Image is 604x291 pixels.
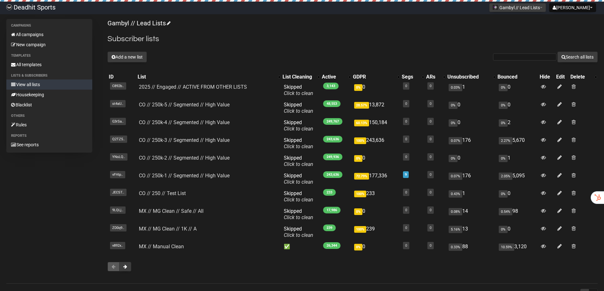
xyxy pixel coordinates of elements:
[446,188,496,206] td: 1
[354,226,366,233] span: 100%
[449,173,462,180] span: 0.07%
[6,112,92,120] li: Others
[284,155,313,167] span: Skipped
[496,188,538,206] td: 0
[446,99,496,117] td: 0
[323,154,342,160] span: 249,936
[107,19,170,27] a: Gambyl // Lead Lists
[555,73,569,81] th: Edit: No sort applied, sorting is disabled
[570,74,591,80] div: Delete
[354,244,362,250] span: 0%
[496,117,538,135] td: 2
[284,102,313,114] span: Skipped
[499,226,508,233] span: 0%
[323,225,336,231] span: 239
[110,206,126,214] span: 9LQLj..
[405,84,407,88] a: 0
[449,119,458,127] span: 0%
[430,155,432,159] a: 0
[449,244,462,251] span: 0.33%
[110,153,127,161] span: YNsLQ..
[6,22,92,29] li: Campaigns
[556,74,568,80] div: Edit
[499,119,508,127] span: 0%
[446,73,496,81] th: Unsubscribed: No sort applied, activate to apply an ascending sort
[496,99,538,117] td: 0
[540,74,554,80] div: Hide
[6,4,12,10] img: 3fbe88bd53d624040ed5a02265cbbb0f
[322,74,346,80] div: Active
[283,74,314,80] div: List Cleaning
[489,3,546,12] button: Gambyl // Lead Lists
[284,119,313,132] span: Skipped
[107,33,598,45] h2: Subscriber lists
[405,155,407,159] a: 0
[496,223,538,241] td: 0
[6,90,92,100] a: Housekeeping
[446,170,496,188] td: 176
[569,73,598,81] th: Delete: No sort applied, activate to apply an ascending sort
[499,137,512,144] span: 2.27%
[323,136,342,142] span: 243,636
[284,214,313,220] a: Click to clean
[6,79,92,90] a: View all lists
[352,188,400,206] td: 233
[430,173,432,177] a: 0
[354,84,362,91] span: 0%
[430,190,432,194] a: 0
[352,170,400,188] td: 177,336
[499,190,508,198] span: 0%
[284,143,313,149] a: Click to clean
[446,241,496,252] td: 88
[110,100,126,107] span: st4aU..
[549,3,596,12] button: [PERSON_NAME]
[139,173,230,179] a: CO // 250k-1 // Segmented // High Value
[284,190,313,203] span: Skipped
[449,208,462,215] span: 0.08%
[405,102,407,106] a: 0
[107,73,136,81] th: ID: No sort applied, sorting is disabled
[284,197,313,203] a: Click to clean
[499,244,514,251] span: 10.59%
[430,226,432,230] a: 0
[425,73,446,81] th: ARs: No sort applied, activate to apply an ascending sort
[110,171,125,178] span: vFHlp..
[352,206,400,223] td: 0
[430,137,432,141] a: 0
[446,206,496,223] td: 14
[352,241,400,252] td: 0
[426,74,440,80] div: ARs
[139,155,230,161] a: CO // 250k-2 // Segmented // High Value
[499,208,512,215] span: 0.54%
[430,84,432,88] a: 0
[538,73,555,81] th: Hide: No sort applied, sorting is disabled
[402,74,419,80] div: Segs
[110,82,126,90] span: C892b..
[405,173,407,177] a: 9
[110,189,127,196] span: JECST..
[405,208,407,212] a: 0
[284,232,313,238] a: Click to clean
[446,81,496,99] td: 1
[449,155,458,162] span: 0%
[281,73,321,81] th: List Cleaning: No sort applied, activate to apply an ascending sort
[499,173,512,180] span: 2.05%
[323,242,341,249] span: 26,344
[323,118,342,125] span: 249,767
[284,208,313,220] span: Skipped
[430,244,432,248] a: 0
[323,171,342,178] span: 243,636
[323,207,341,213] span: 17,986
[321,73,352,81] th: Active: No sort applied, activate to apply an ascending sort
[493,5,498,10] img: 2.jpg
[139,244,184,250] a: MX // Manual Clean
[496,206,538,223] td: 98
[354,120,369,126] span: 60.13%
[496,170,538,188] td: 5,095
[284,161,313,167] a: Click to clean
[6,120,92,130] a: Rules
[6,40,92,50] a: New campaign
[400,73,425,81] th: Segs: No sort applied, activate to apply an ascending sort
[405,119,407,123] a: 0
[499,102,508,109] span: 0%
